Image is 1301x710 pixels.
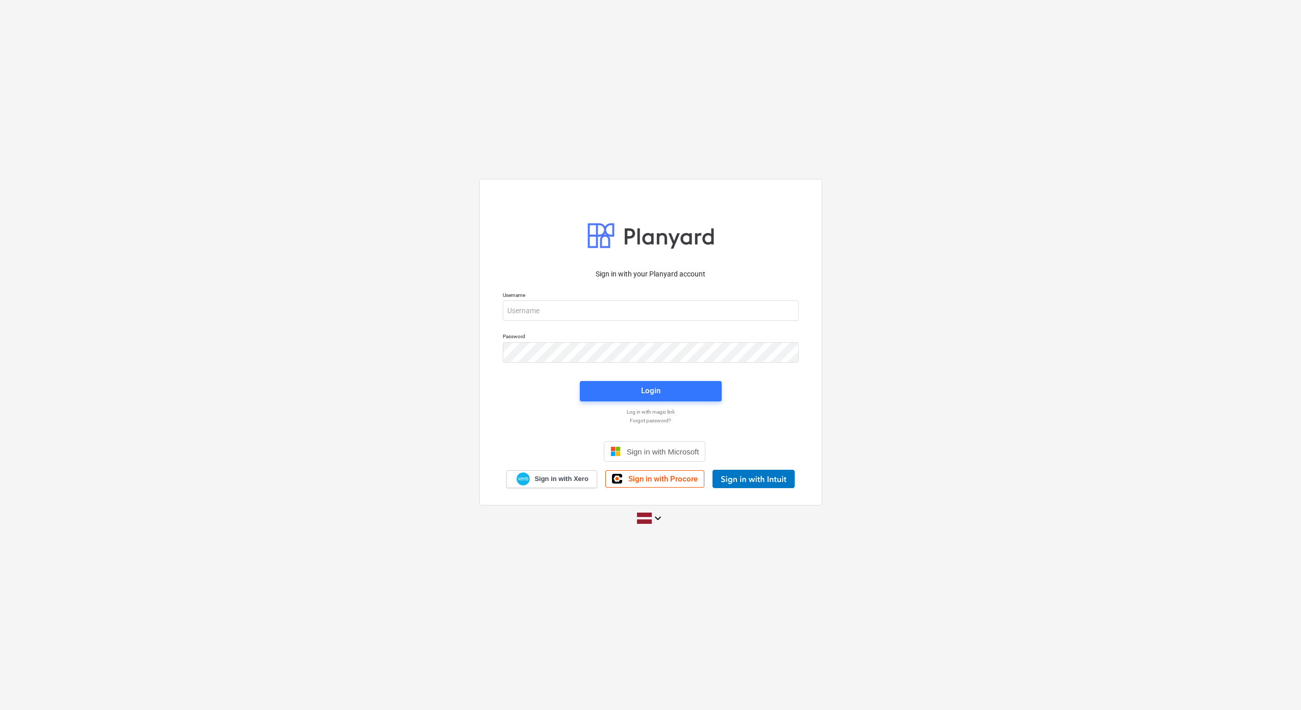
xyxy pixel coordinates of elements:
span: Sign in with Microsoft [627,447,699,456]
a: Forgot password? [498,417,804,424]
p: Sign in with your Planyard account [503,269,799,280]
a: Sign in with Procore [605,470,704,488]
button: Login [580,381,722,401]
span: Sign in with Xero [534,474,588,484]
i: keyboard_arrow_down [652,512,664,524]
p: Password [503,333,799,342]
img: Xero logo [517,472,530,486]
a: Log in with magic link [498,409,804,415]
a: Sign in with Xero [506,470,597,488]
img: Microsoft logo [610,446,621,457]
span: Sign in with Procore [628,474,698,484]
p: Username [503,292,799,300]
div: Login [641,384,660,397]
input: Username [503,300,799,321]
